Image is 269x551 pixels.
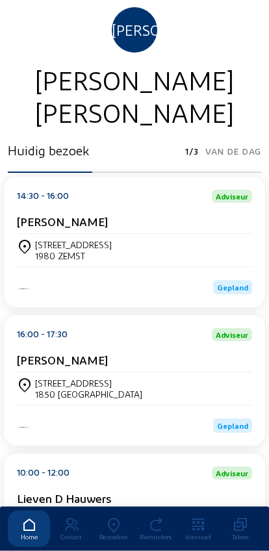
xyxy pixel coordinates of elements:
[92,511,134,547] a: Bezoeken
[134,533,177,541] div: Reminders
[112,8,157,53] div: [PERSON_NAME]
[8,511,50,547] a: Home
[185,143,199,161] span: 1/3
[17,467,70,480] div: 10:00 - 12:00
[217,283,248,292] span: Gepland
[8,96,261,129] div: [PERSON_NAME]
[17,288,30,291] img: Iso Protect
[50,533,92,541] div: Contact
[134,511,177,547] a: Reminders
[205,143,261,161] span: Van de dag
[17,329,68,342] div: 16:00 - 17:30
[50,511,92,547] a: Contact
[219,533,261,541] div: Taken
[216,331,248,339] span: Adviseur
[17,353,108,367] cam-card-title: [PERSON_NAME]
[219,511,261,547] a: Taken
[17,492,111,506] cam-card-title: Lieven D Hauwers
[217,422,248,431] span: Gepland
[17,190,69,203] div: 14:30 - 16:00
[35,389,142,400] div: 1850 [GEOGRAPHIC_DATA]
[17,426,30,429] img: Iso Protect
[177,533,219,541] div: Voorraad
[8,64,261,96] div: [PERSON_NAME]
[92,533,134,541] div: Bezoeken
[8,533,50,541] div: Home
[35,378,142,389] div: [STREET_ADDRESS]
[35,251,112,262] div: 1980 ZEMST
[177,511,219,547] a: Voorraad
[35,240,112,251] div: [STREET_ADDRESS]
[8,143,89,159] h3: Huidig bezoek
[17,215,108,229] cam-card-title: [PERSON_NAME]
[216,193,248,201] span: Adviseur
[216,470,248,478] span: Adviseur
